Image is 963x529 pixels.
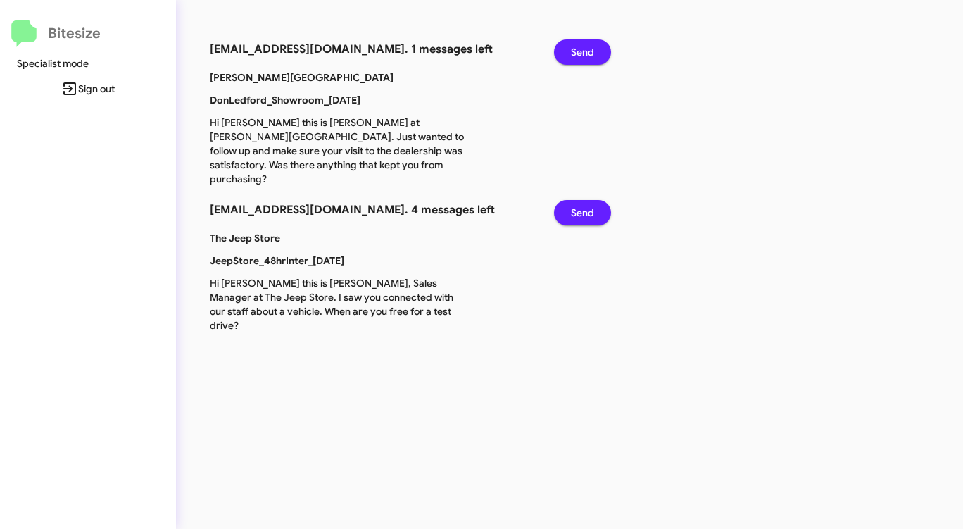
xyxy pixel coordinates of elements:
b: JeepStore_48hrInter_[DATE] [210,254,344,267]
button: Send [554,39,611,65]
p: Hi [PERSON_NAME] this is [PERSON_NAME], Sales Manager at The Jeep Store. I saw you connected with... [199,276,474,332]
b: DonLedford_Showroom_[DATE] [210,94,360,106]
h3: [EMAIL_ADDRESS][DOMAIN_NAME]. 1 messages left [210,39,533,59]
p: Hi [PERSON_NAME] this is [PERSON_NAME] at [PERSON_NAME][GEOGRAPHIC_DATA]. Just wanted to follow u... [199,116,474,186]
a: Bitesize [11,20,101,47]
span: Send [571,200,594,225]
span: Send [571,39,594,65]
h3: [EMAIL_ADDRESS][DOMAIN_NAME]. 4 messages left [210,200,533,220]
b: [PERSON_NAME][GEOGRAPHIC_DATA] [210,71,394,84]
b: The Jeep Store [210,232,280,244]
button: Send [554,200,611,225]
span: Sign out [11,76,165,101]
